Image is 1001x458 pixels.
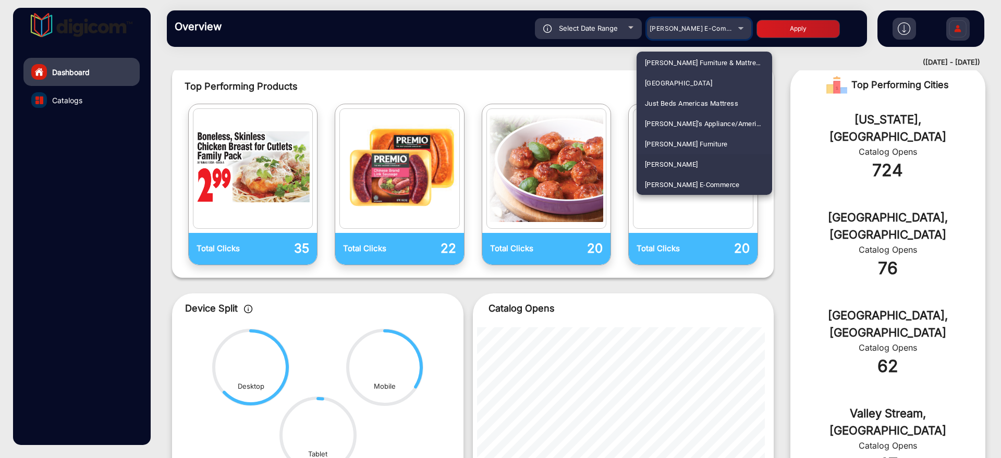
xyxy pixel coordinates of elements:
span: Just Beds Americas Mattress [645,93,738,114]
span: [PERSON_NAME] E-Commerce [645,175,740,195]
span: [GEOGRAPHIC_DATA] [645,73,712,93]
span: [PERSON_NAME] Furniture [645,134,727,154]
span: [PERSON_NAME] [645,154,698,175]
span: [PERSON_NAME] Furniture & Mattresses [645,53,764,73]
span: [PERSON_NAME]'s Appliance/America's Mattress [645,114,764,134]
